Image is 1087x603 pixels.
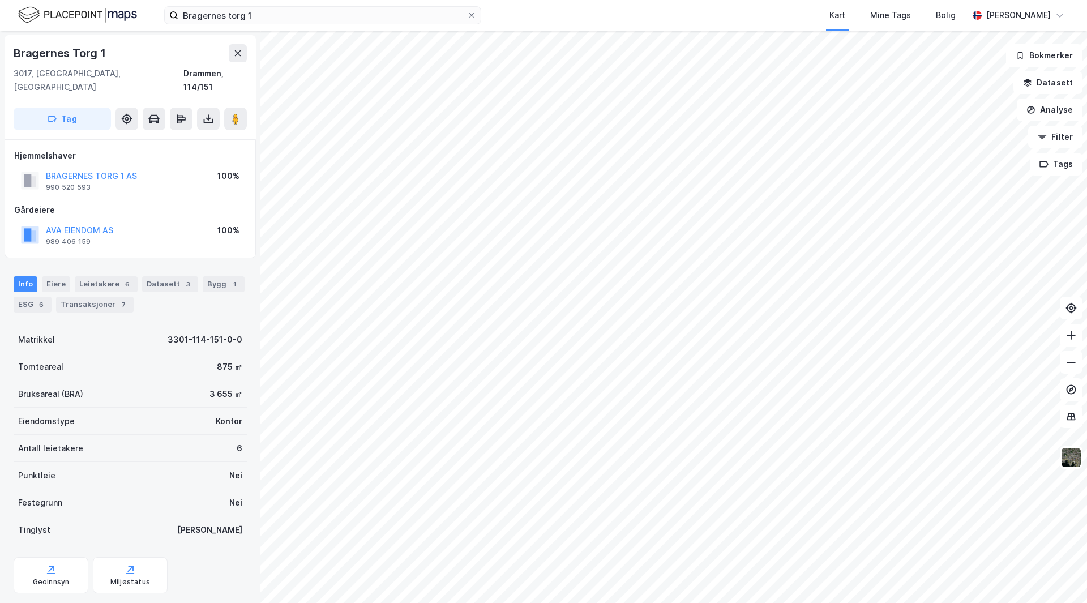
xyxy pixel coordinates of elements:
[33,578,70,587] div: Geoinnsyn
[14,149,246,162] div: Hjemmelshaver
[229,496,242,510] div: Nei
[36,299,47,310] div: 6
[229,469,242,482] div: Nei
[986,8,1051,22] div: [PERSON_NAME]
[18,469,55,482] div: Punktleie
[46,183,91,192] div: 990 520 593
[1030,549,1087,603] iframe: Chat Widget
[216,414,242,428] div: Kontor
[122,279,133,290] div: 6
[182,279,194,290] div: 3
[142,276,198,292] div: Datasett
[217,169,239,183] div: 100%
[936,8,956,22] div: Bolig
[1006,44,1082,67] button: Bokmerker
[217,360,242,374] div: 875 ㎡
[14,203,246,217] div: Gårdeiere
[1030,153,1082,176] button: Tags
[177,523,242,537] div: [PERSON_NAME]
[18,523,50,537] div: Tinglyst
[14,44,108,62] div: Bragernes Torg 1
[56,297,134,313] div: Transaksjoner
[18,333,55,347] div: Matrikkel
[14,276,37,292] div: Info
[1028,126,1082,148] button: Filter
[18,496,62,510] div: Festegrunn
[168,333,242,347] div: 3301-114-151-0-0
[237,442,242,455] div: 6
[18,414,75,428] div: Eiendomstype
[217,224,239,237] div: 100%
[110,578,150,587] div: Miljøstatus
[829,8,845,22] div: Kart
[229,279,240,290] div: 1
[183,67,247,94] div: Drammen, 114/151
[203,276,245,292] div: Bygg
[14,108,111,130] button: Tag
[1060,447,1082,468] img: 9k=
[42,276,70,292] div: Eiere
[1017,99,1082,121] button: Analyse
[18,442,83,455] div: Antall leietakere
[118,299,129,310] div: 7
[18,5,137,25] img: logo.f888ab2527a4732fd821a326f86c7f29.svg
[870,8,911,22] div: Mine Tags
[14,67,183,94] div: 3017, [GEOGRAPHIC_DATA], [GEOGRAPHIC_DATA]
[178,7,467,24] input: Søk på adresse, matrikkel, gårdeiere, leietakere eller personer
[209,387,242,401] div: 3 655 ㎡
[46,237,91,246] div: 989 406 159
[1013,71,1082,94] button: Datasett
[18,387,83,401] div: Bruksareal (BRA)
[18,360,63,374] div: Tomteareal
[14,297,52,313] div: ESG
[75,276,138,292] div: Leietakere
